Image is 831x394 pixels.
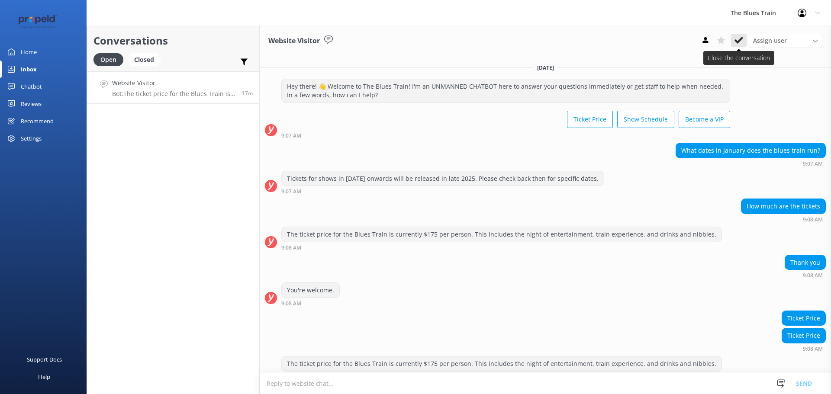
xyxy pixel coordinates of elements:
span: Aug 27 2025 09:09am (UTC +10:00) Australia/Sydney [242,90,253,97]
div: Help [38,368,50,385]
div: Aug 27 2025 09:07am (UTC +10:00) Australia/Sydney [676,160,826,167]
span: [DATE] [532,64,559,71]
strong: 9:08 AM [803,217,823,222]
div: Reviews [21,95,42,112]
strong: 9:08 AM [281,245,301,250]
div: Open [93,53,123,66]
h3: Website Visitor [268,35,320,47]
div: Tickets for shows in [DATE] onwards will be released in late 2025. Please check back then for spe... [282,171,604,186]
strong: 9:07 AM [803,161,823,167]
strong: 9:08 AM [803,273,823,278]
div: Inbox [21,61,37,78]
div: Support Docs [27,351,62,368]
div: The ticket price for the Blues Train is currently $175 per person. This includes the night of ent... [282,227,721,242]
button: Become a VIP [679,111,730,128]
div: Home [21,43,37,61]
div: Chatbot [21,78,42,95]
div: Settings [21,130,42,147]
div: Recommend [21,112,54,130]
a: Website VisitorBot:The ticket price for the Blues Train is currently $175 per person. This includ... [87,71,259,104]
strong: 9:08 AM [281,301,301,306]
p: Bot: The ticket price for the Blues Train is currently $175 per person. This includes the night o... [112,90,235,98]
button: Show Schedule [617,111,674,128]
div: You're welcome. [282,283,339,298]
div: Closed [128,53,161,66]
div: Ticket Price [782,311,825,326]
div: Aug 27 2025 09:07am (UTC +10:00) Australia/Sydney [281,132,730,138]
span: Assign user [753,36,787,45]
a: Open [93,54,128,64]
div: Aug 27 2025 09:08am (UTC +10:00) Australia/Sydney [281,300,340,306]
div: Hey there! 👋 Welcome to The Blues Train! I'm an UNMANNED CHATBOT here to answer your questions im... [282,79,730,102]
h2: Conversations [93,32,253,49]
div: Ticket Price [782,328,825,343]
div: What dates in January does the blues train run? [676,143,825,158]
div: Aug 27 2025 09:08am (UTC +10:00) Australia/Sydney [785,272,826,278]
h4: Website Visitor [112,78,235,88]
div: Aug 27 2025 09:08am (UTC +10:00) Australia/Sydney [741,216,826,222]
strong: 9:07 AM [281,189,301,194]
strong: 9:07 AM [281,133,301,138]
img: 12-1677471078.png [13,15,63,29]
div: Aug 27 2025 09:08am (UTC +10:00) Australia/Sydney [281,244,722,250]
div: Assign User [749,34,822,48]
div: Thank you [785,255,825,270]
div: Aug 27 2025 09:08am (UTC +10:00) Australia/Sydney [782,346,826,352]
div: The ticket price for the Blues Train is currently $175 per person. This includes the night of ent... [282,356,721,371]
button: Ticket Price [567,111,613,128]
a: Closed [128,54,165,64]
div: How much are the tickets [741,199,825,214]
strong: 9:08 AM [803,346,823,352]
div: Aug 27 2025 09:07am (UTC +10:00) Australia/Sydney [281,188,604,194]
